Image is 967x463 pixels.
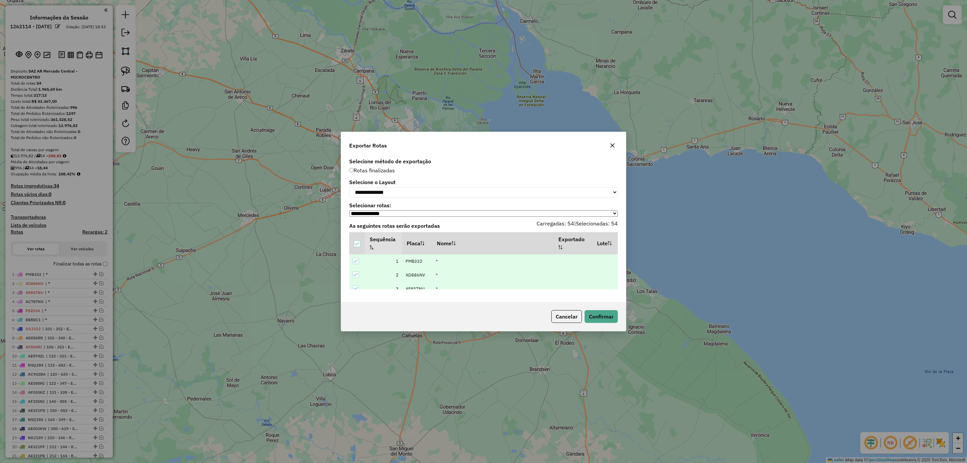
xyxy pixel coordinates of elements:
[365,282,402,296] td: 3
[349,141,387,150] span: Exportar Rotas
[483,219,622,232] div: |
[554,232,593,254] th: Exportado
[349,201,618,209] label: Selecionar rotas:
[402,232,432,254] th: Placa
[349,167,395,174] span: Rotas finalizadas
[537,220,574,227] span: Carregadas: 54
[432,232,554,254] th: Nome
[349,222,440,229] strong: As seguintes rotas serão exportadas
[576,220,618,227] span: Selecionadas: 54
[402,268,432,282] td: AD886NV
[551,310,582,323] button: Cancelar
[365,268,402,282] td: 2
[365,232,402,254] th: Sequência
[402,282,432,296] td: AE857NU
[365,254,402,268] td: 1
[402,254,432,268] td: PMB332
[349,178,618,186] label: Selecione o Layout
[585,310,618,323] button: Confirmar
[349,157,618,165] label: Selecione método de exportação
[593,232,618,254] th: Lote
